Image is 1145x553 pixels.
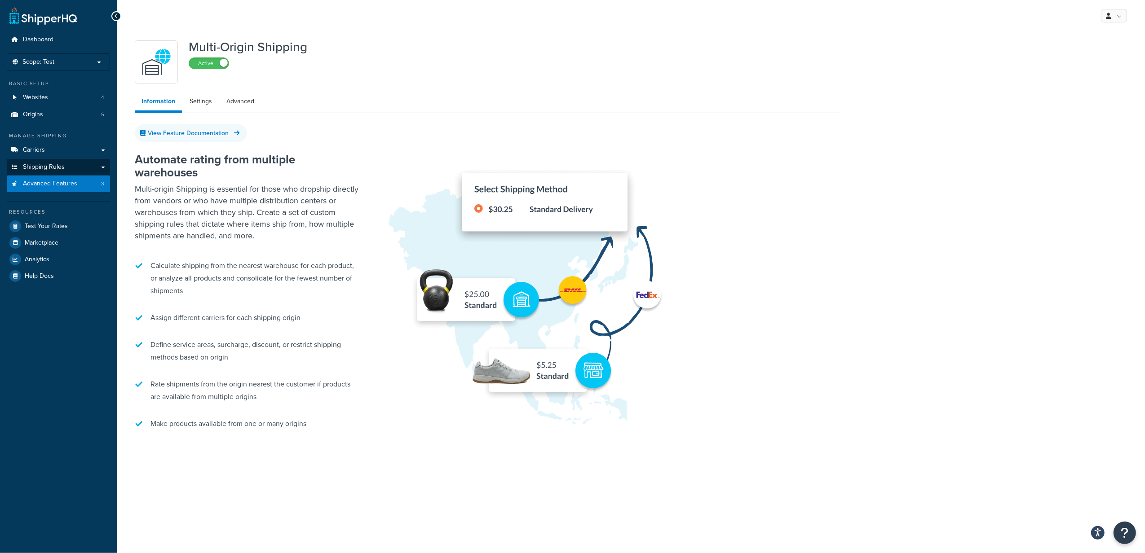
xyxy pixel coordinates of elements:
[23,146,45,154] span: Carriers
[7,176,110,192] li: Advanced Features
[7,142,110,158] a: Carriers
[189,58,229,69] label: Active
[7,31,110,48] a: Dashboard
[7,268,110,284] a: Help Docs
[23,111,43,118] span: Origins
[135,413,359,434] li: Make products available from one or many origins
[386,126,692,430] img: Multi-Origin Shipping
[135,124,247,142] a: View Feature Documentation
[7,132,110,140] div: Manage Shipping
[23,163,65,171] span: Shipping Rules
[183,92,219,110] a: Settings
[135,307,359,329] li: Assign different carriers for each shipping origin
[7,159,110,176] a: Shipping Rules
[25,223,68,230] span: Test Your Rates
[22,58,54,66] span: Scope: Test
[135,153,359,179] h2: Automate rating from multiple warehouses
[23,36,53,44] span: Dashboard
[135,255,359,302] li: Calculate shipping from the nearest warehouse for each product, or analyze all products and conso...
[135,92,182,113] a: Information
[1114,522,1136,544] button: Open Resource Center
[7,106,110,123] a: Origins5
[135,334,359,368] li: Define service areas, surcharge, discount, or restrict shipping methods based on origin
[25,239,58,247] span: Marketplace
[7,208,110,216] div: Resources
[7,80,110,88] div: Basic Setup
[189,40,307,54] h1: Multi-Origin Shipping
[101,111,104,118] span: 5
[25,256,49,263] span: Analytics
[220,92,261,110] a: Advanced
[23,94,48,101] span: Websites
[101,180,104,188] span: 3
[135,373,359,408] li: Rate shipments from the origin nearest the customer if products are available from multiple origins
[101,94,104,101] span: 4
[7,89,110,106] li: Websites
[7,251,110,268] a: Analytics
[7,176,110,192] a: Advanced Features3
[7,235,110,251] a: Marketplace
[23,180,77,188] span: Advanced Features
[7,218,110,234] a: Test Your Rates
[135,183,359,241] p: Multi-origin Shipping is essential for those who dropship directly from vendors or who have multi...
[7,89,110,106] a: Websites4
[141,46,172,78] img: WatD5o0RtDAAAAAElFTkSuQmCC
[7,106,110,123] li: Origins
[25,272,54,280] span: Help Docs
